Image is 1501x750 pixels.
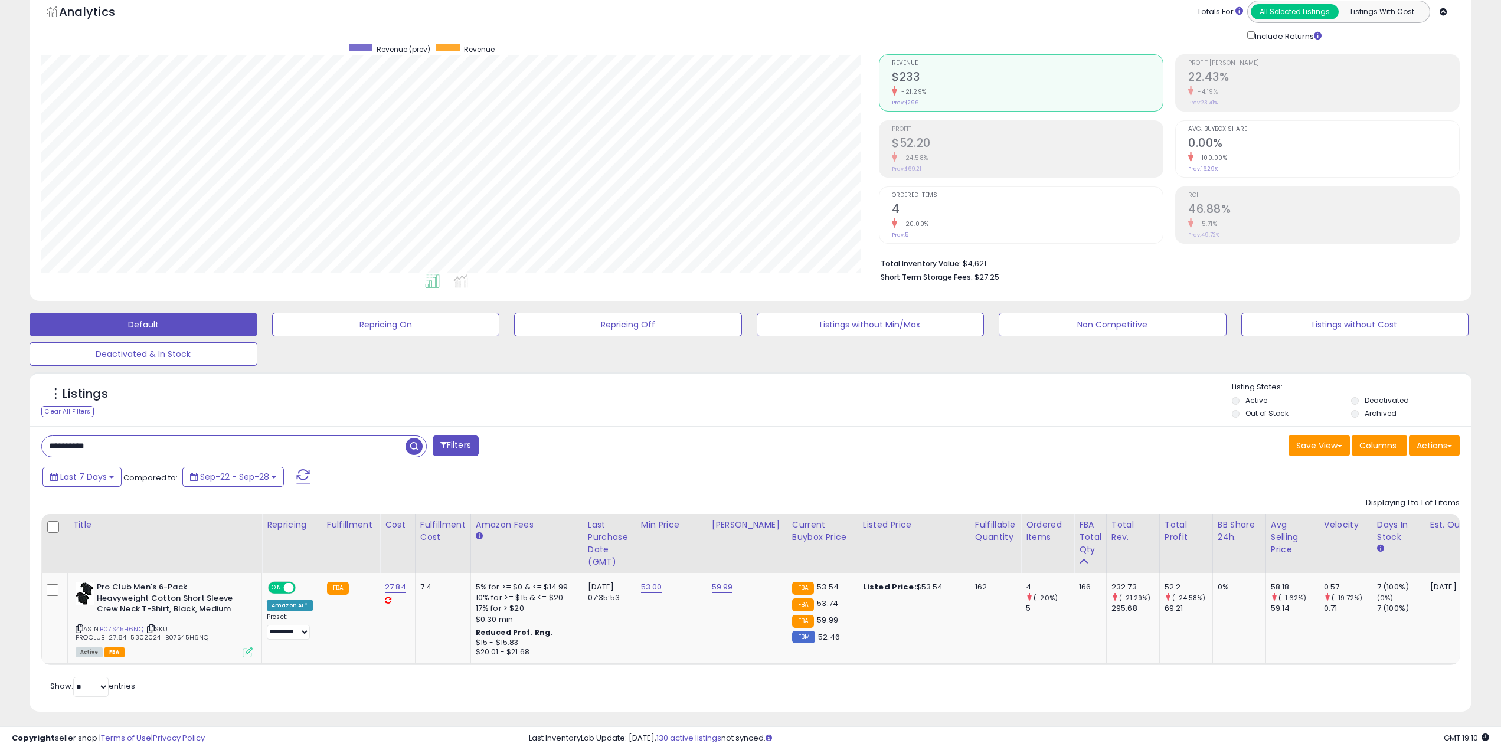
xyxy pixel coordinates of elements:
div: Clear All Filters [41,406,94,417]
button: Listings With Cost [1338,4,1426,19]
button: Save View [1289,435,1350,456]
small: -4.19% [1193,87,1218,96]
small: FBA [792,615,814,628]
div: $15 - $15.83 [476,638,574,648]
div: [PERSON_NAME] [712,519,782,531]
span: 53.54 [817,581,839,592]
a: B07S45H6NQ [100,624,143,634]
button: Non Competitive [999,313,1227,336]
span: Revenue [892,60,1163,67]
div: Totals For [1197,6,1243,18]
div: Amazon Fees [476,519,578,531]
div: Displaying 1 to 1 of 1 items [1366,497,1460,509]
div: Title [73,519,257,531]
h2: 46.88% [1188,202,1459,218]
label: Archived [1365,408,1397,418]
b: Reduced Prof. Rng. [476,627,553,637]
span: Columns [1359,440,1397,451]
div: Avg Selling Price [1271,519,1314,556]
label: Active [1245,395,1267,405]
b: Pro Club Men's 6-Pack Heavyweight Cotton Short Sleeve Crew Neck T-Shirt, Black, Medium [97,582,240,618]
a: 53.00 [641,581,662,593]
div: 7.4 [420,582,462,592]
div: FBA Total Qty [1079,519,1101,556]
h2: $52.20 [892,136,1163,152]
h2: 4 [892,202,1163,218]
small: (-20%) [1034,593,1058,602]
a: 27.84 [385,581,406,593]
div: Repricing [267,519,317,531]
button: All Selected Listings [1251,4,1339,19]
button: Listings without Min/Max [757,313,985,336]
span: Ordered Items [892,192,1163,199]
div: 0.57 [1324,582,1372,592]
span: Avg. Buybox Share [1188,126,1459,133]
button: Repricing Off [514,313,742,336]
button: Filters [433,435,479,456]
div: Fulfillable Quantity [975,519,1016,543]
span: Profit [PERSON_NAME] [1188,60,1459,67]
div: Velocity [1324,519,1367,531]
span: Compared to: [123,472,178,483]
b: Listed Price: [863,581,917,592]
button: Default [30,313,257,336]
small: FBA [327,582,349,595]
h2: $233 [892,70,1163,86]
h2: 0.00% [1188,136,1459,152]
small: (-19.72%) [1332,593,1362,602]
label: Out of Stock [1245,408,1289,418]
div: Fulfillment Cost [420,519,466,543]
div: BB Share 24h. [1218,519,1261,543]
small: -24.58% [897,153,928,162]
span: 59.99 [817,614,838,625]
div: 17% for > $20 [476,603,574,614]
div: Ordered Items [1026,519,1069,543]
div: Last Purchase Date (GMT) [588,519,631,568]
span: 2025-10-6 19:10 GMT [1444,732,1489,744]
label: Deactivated [1365,395,1409,405]
div: ASIN: [76,582,253,656]
strong: Copyright [12,732,55,744]
small: FBA [792,598,814,611]
div: 59.14 [1271,603,1319,614]
div: 162 [975,582,1012,592]
span: Profit [892,126,1163,133]
div: 10% for >= $15 & <= $20 [476,592,574,603]
b: Total Inventory Value: [881,258,961,268]
div: 5 [1026,603,1074,614]
h5: Analytics [59,4,138,23]
button: Last 7 Days [42,467,122,487]
span: OFF [294,583,313,593]
span: 53.74 [817,598,838,609]
small: Prev: $69.21 [892,165,921,172]
small: (-21.29%) [1119,593,1150,602]
div: 52.2 [1165,582,1212,592]
small: FBA [792,582,814,595]
li: $4,621 [881,256,1451,270]
div: seller snap | | [12,733,205,744]
div: 4 [1026,582,1074,592]
div: $20.01 - $21.68 [476,647,574,657]
small: Days In Stock. [1377,543,1384,554]
div: [DATE] 07:35:53 [588,582,627,603]
div: Fulfillment [327,519,375,531]
a: 59.99 [712,581,733,593]
h2: 22.43% [1188,70,1459,86]
a: Terms of Use [101,732,151,744]
img: 31aIgNgqCiL._SL40_.jpg [76,582,94,605]
small: -20.00% [897,220,929,228]
div: Preset: [267,613,313,640]
small: Prev: 5 [892,231,908,238]
small: (-24.58%) [1172,593,1205,602]
div: Last InventoryLab Update: [DATE], not synced. [529,733,1489,744]
span: Sep-22 - Sep-28 [200,471,269,483]
div: Listed Price [863,519,965,531]
button: Repricing On [272,313,500,336]
span: ON [269,583,284,593]
button: Actions [1409,435,1460,456]
span: FBA [104,647,125,657]
small: -21.29% [897,87,927,96]
div: Include Returns [1238,29,1336,42]
div: Total Rev. [1111,519,1155,543]
h5: Listings [63,386,108,402]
